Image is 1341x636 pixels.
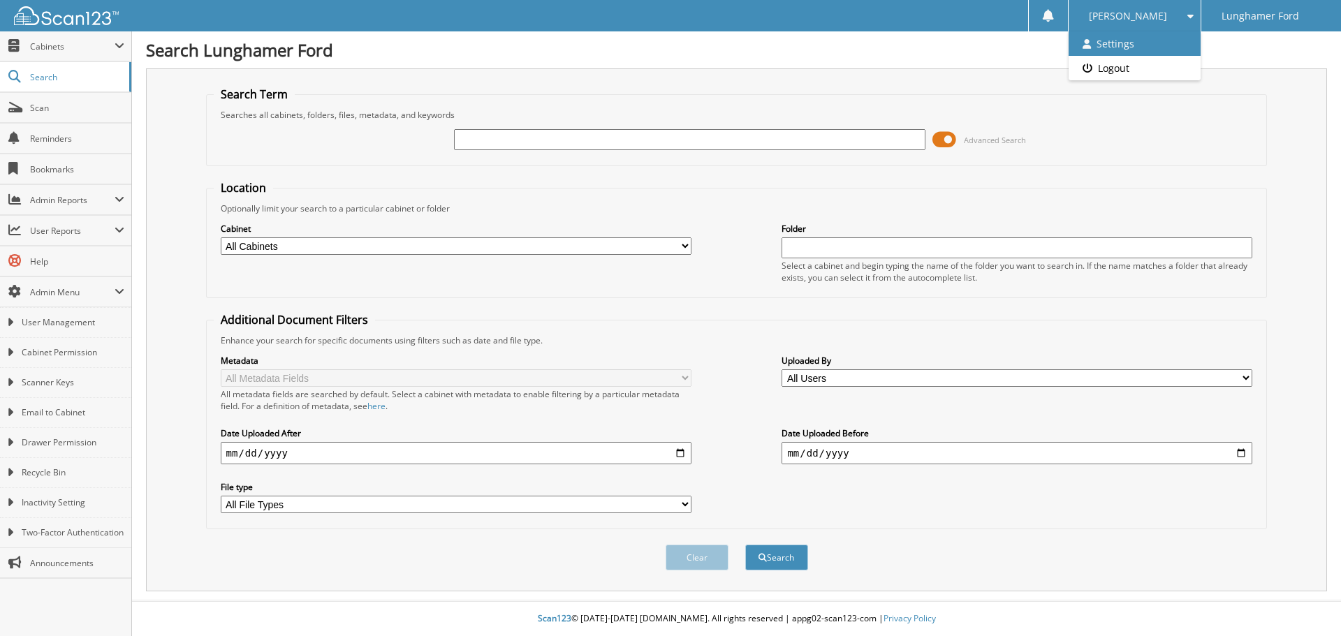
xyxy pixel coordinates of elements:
span: [PERSON_NAME] [1089,12,1167,20]
a: here [367,400,386,412]
span: Cabinets [30,40,115,52]
span: Admin Menu [30,286,115,298]
span: Cabinet Permission [22,346,124,359]
span: Announcements [30,557,124,569]
div: Searches all cabinets, folders, files, metadata, and keywords [214,109,1260,121]
legend: Additional Document Filters [214,312,375,327]
iframe: Chat Widget [1271,569,1341,636]
span: Two-Factor Authentication [22,526,124,539]
input: end [782,442,1252,464]
div: Select a cabinet and begin typing the name of the folder you want to search in. If the name match... [782,260,1252,283]
div: Enhance your search for specific documents using filters such as date and file type. [214,334,1260,346]
span: Scan123 [538,612,571,624]
div: All metadata fields are searched by default. Select a cabinet with metadata to enable filtering b... [221,388,691,412]
span: Scanner Keys [22,376,124,389]
label: File type [221,481,691,493]
button: Clear [666,545,728,570]
span: Reminders [30,133,124,145]
label: Metadata [221,355,691,367]
a: Privacy Policy [884,612,936,624]
span: User Reports [30,225,115,237]
h1: Search Lunghamer Ford [146,38,1327,61]
legend: Search Term [214,87,295,102]
span: Drawer Permission [22,436,124,449]
span: User Management [22,316,124,329]
span: Search [30,71,122,83]
span: Email to Cabinet [22,406,124,419]
span: Advanced Search [964,135,1026,145]
label: Date Uploaded Before [782,427,1252,439]
button: Search [745,545,808,570]
a: Logout [1069,56,1201,80]
span: Inactivity Setting [22,496,124,509]
span: Admin Reports [30,194,115,206]
span: Lunghamer Ford [1222,12,1299,20]
a: Settings [1069,31,1201,56]
legend: Location [214,180,273,195]
img: scan123-logo-white.svg [14,6,119,25]
div: Optionally limit your search to a particular cabinet or folder [214,202,1260,214]
span: Recycle Bin [22,466,124,479]
label: Folder [782,223,1252,235]
span: Help [30,256,124,267]
span: Scan [30,102,124,114]
div: © [DATE]-[DATE] [DOMAIN_NAME]. All rights reserved | appg02-scan123-com | [132,602,1341,636]
label: Uploaded By [782,355,1252,367]
input: start [221,442,691,464]
label: Date Uploaded After [221,427,691,439]
span: Bookmarks [30,163,124,175]
label: Cabinet [221,223,691,235]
